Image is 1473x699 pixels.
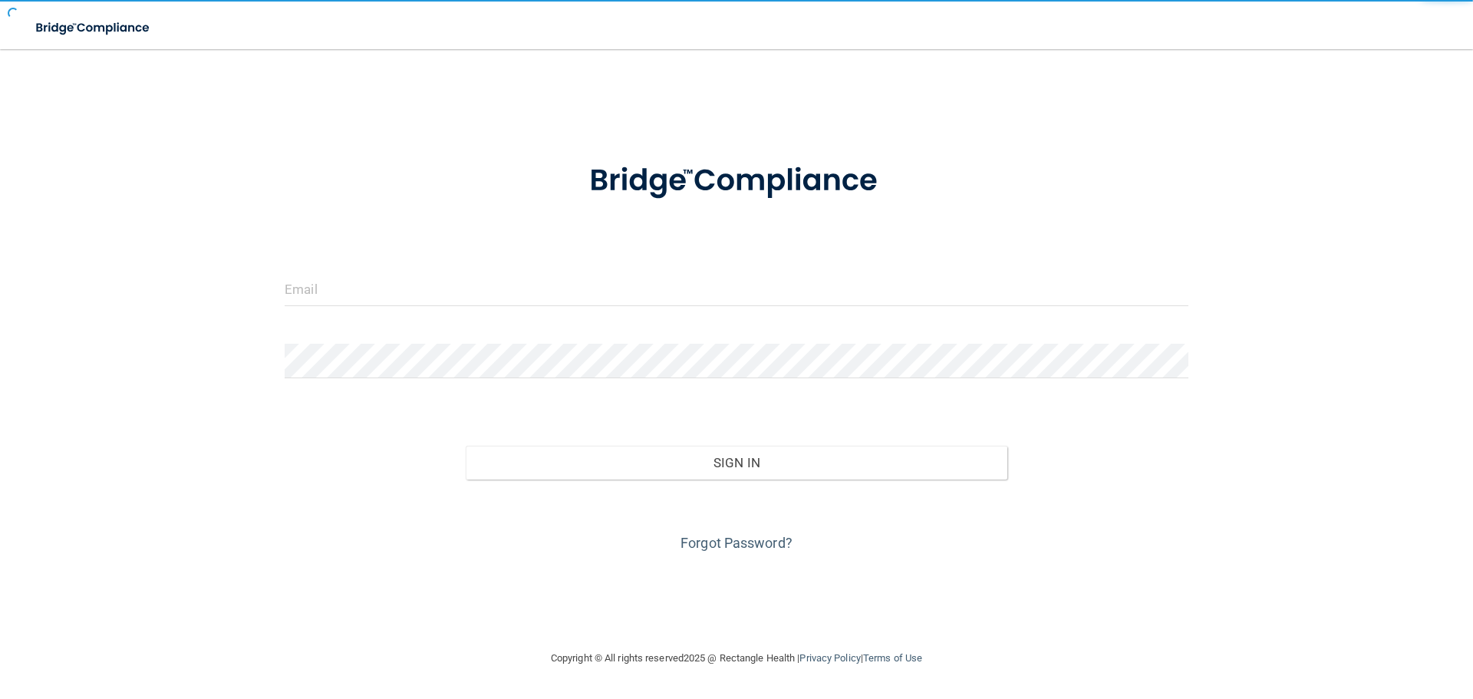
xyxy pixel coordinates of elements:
img: bridge_compliance_login_screen.278c3ca4.svg [23,12,164,44]
a: Privacy Policy [799,652,860,664]
button: Sign In [466,446,1008,480]
img: bridge_compliance_login_screen.278c3ca4.svg [558,141,915,221]
a: Forgot Password? [680,535,793,551]
div: Copyright © All rights reserved 2025 @ Rectangle Health | | [456,634,1017,683]
input: Email [285,272,1188,306]
a: Terms of Use [863,652,922,664]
